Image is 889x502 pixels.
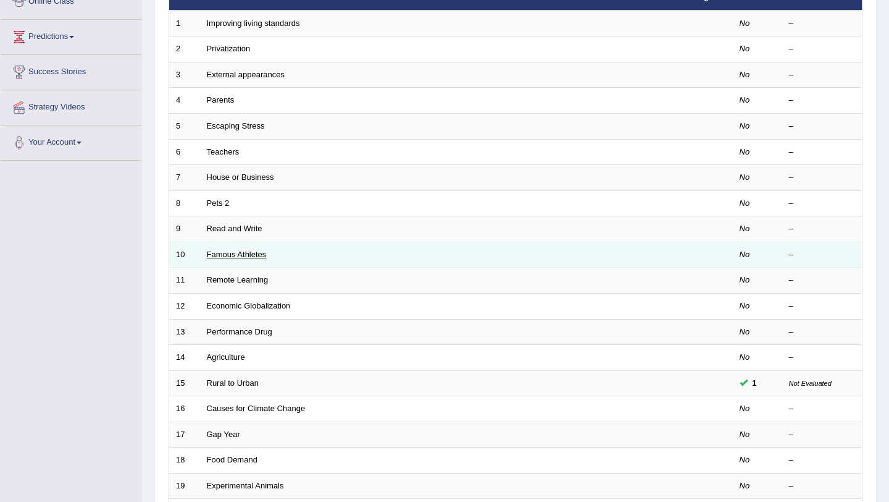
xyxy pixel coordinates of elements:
[207,121,265,130] a: Escaping Stress
[169,422,200,448] td: 17
[740,19,750,28] em: No
[740,275,750,284] em: No
[169,165,200,191] td: 7
[169,216,200,242] td: 9
[789,172,856,184] div: –
[207,481,284,490] a: Experimental Animals
[207,95,235,104] a: Parents
[789,429,856,441] div: –
[740,455,750,464] em: No
[740,430,750,439] em: No
[740,121,750,130] em: No
[740,301,750,310] em: No
[207,378,259,388] a: Rural to Urban
[169,396,200,422] td: 16
[740,44,750,53] em: No
[1,125,141,156] a: Your Account
[1,20,141,51] a: Predictions
[740,404,750,413] em: No
[207,172,274,182] a: House or Business
[740,95,750,104] em: No
[740,250,750,259] em: No
[207,352,245,362] a: Agriculture
[789,454,856,466] div: –
[740,224,750,233] em: No
[207,198,230,208] a: Pets 2
[740,70,750,79] em: No
[207,301,291,310] a: Economic Globalization
[789,300,856,312] div: –
[740,481,750,490] em: No
[207,455,257,464] a: Food Demand
[789,121,856,132] div: –
[789,223,856,235] div: –
[169,448,200,474] td: 18
[207,327,272,336] a: Performance Drug
[169,268,200,294] td: 11
[169,62,200,88] td: 3
[789,274,856,286] div: –
[207,70,285,79] a: External appearances
[169,139,200,165] td: 6
[169,293,200,319] td: 12
[789,403,856,415] div: –
[169,114,200,140] td: 5
[740,327,750,336] em: No
[789,95,856,106] div: –
[169,36,200,62] td: 2
[169,190,200,216] td: 8
[207,430,240,439] a: Gap Year
[207,250,267,259] a: Famous Athletes
[740,198,750,208] em: No
[789,326,856,338] div: –
[169,370,200,396] td: 15
[207,224,262,233] a: Read and Write
[789,147,856,158] div: –
[740,352,750,362] em: No
[789,249,856,261] div: –
[789,198,856,210] div: –
[789,480,856,492] div: –
[169,345,200,371] td: 14
[740,172,750,182] em: No
[1,55,141,86] a: Success Stories
[740,147,750,156] em: No
[169,88,200,114] td: 4
[789,43,856,55] div: –
[169,473,200,499] td: 19
[207,404,306,413] a: Causes for Climate Change
[169,242,200,268] td: 10
[207,44,251,53] a: Privatization
[748,376,762,389] span: You can still take this question
[207,19,300,28] a: Improving living standards
[789,380,832,387] small: Not Evaluated
[789,69,856,81] div: –
[169,11,200,36] td: 1
[169,319,200,345] td: 13
[1,90,141,121] a: Strategy Videos
[207,275,269,284] a: Remote Learning
[207,147,240,156] a: Teachers
[789,352,856,364] div: –
[789,18,856,30] div: –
